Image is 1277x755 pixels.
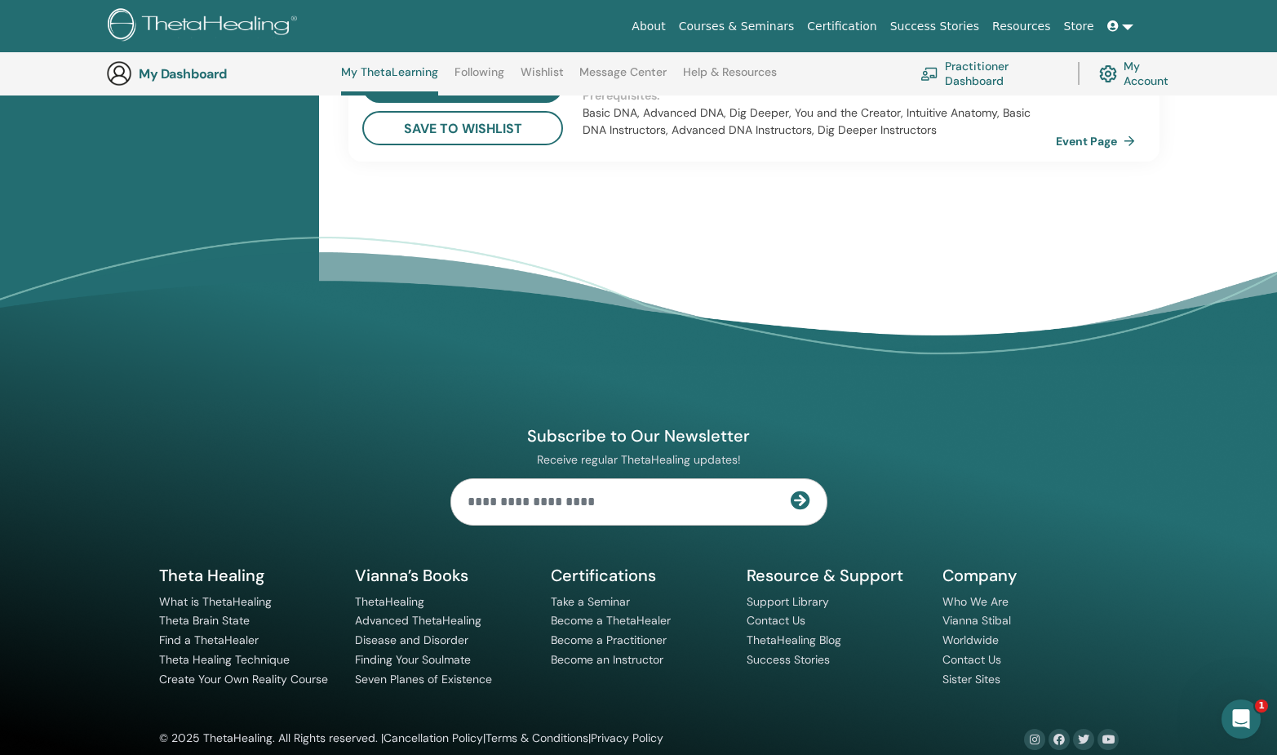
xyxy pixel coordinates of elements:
a: Resources [986,11,1058,42]
a: Create Your Own Reality Course [159,672,328,686]
a: My ThetaLearning [341,65,438,95]
img: logo.png [108,8,303,45]
a: My Account [1099,56,1182,91]
a: ThetaHealing [355,594,424,609]
span: 1 [1255,699,1268,713]
img: generic-user-icon.jpg [106,60,132,87]
button: save to wishlist [362,111,563,145]
a: Success Stories [884,11,986,42]
img: cog.svg [1099,61,1117,87]
a: Take a Seminar [551,594,630,609]
a: Finding Your Soulmate [355,652,471,667]
h4: Subscribe to Our Newsletter [450,425,827,446]
p: Prerequisites : [583,87,1056,104]
a: Terms & Conditions [486,731,588,745]
a: Advanced ThetaHealing [355,613,481,628]
a: Wishlist [521,65,564,91]
h5: Resource & Support [747,565,923,586]
h3: My Dashboard [139,66,302,82]
a: Sister Sites [942,672,1000,686]
a: Contact Us [942,652,1001,667]
h5: Theta Healing [159,565,335,586]
p: Receive regular ThetaHealing updates! [450,452,827,467]
a: Who We Are [942,594,1009,609]
a: Help & Resources [683,65,777,91]
a: About [625,11,672,42]
h5: Company [942,565,1119,586]
a: Store [1058,11,1101,42]
a: ThetaHealing Blog [747,633,841,647]
a: Worldwide [942,633,999,647]
a: Theta Healing Technique [159,652,290,667]
p: Basic DNA, Advanced DNA, Dig Deeper, You and the Creator, Intuitive Anatomy, Basic DNA Instructor... [583,104,1056,139]
a: Privacy Policy [591,731,663,745]
a: Theta Brain State [159,613,250,628]
a: Become a ThetaHealer [551,613,671,628]
a: Become a Practitioner [551,633,667,647]
a: Message Center [579,65,667,91]
a: Support Library [747,594,829,609]
a: Event Page [1056,129,1142,153]
a: Following [454,65,504,91]
a: What is ThetaHealing [159,594,272,609]
a: Vianna Stibal [942,613,1011,628]
div: © 2025 ThetaHealing. All Rights reserved. | | | [159,729,663,748]
a: Courses & Seminars [672,11,801,42]
a: Certification [800,11,883,42]
iframe: Intercom live chat [1222,699,1261,739]
h5: Vianna’s Books [355,565,531,586]
img: chalkboard-teacher.svg [920,67,938,80]
a: Find a ThetaHealer [159,633,259,647]
a: Practitioner Dashboard [920,56,1058,91]
a: Success Stories [747,652,830,667]
a: Become an Instructor [551,652,663,667]
h5: Certifications [551,565,727,586]
a: Seven Planes of Existence [355,672,492,686]
a: Disease and Disorder [355,633,468,647]
a: Cancellation Policy [384,731,483,745]
a: Contact Us [747,613,805,628]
